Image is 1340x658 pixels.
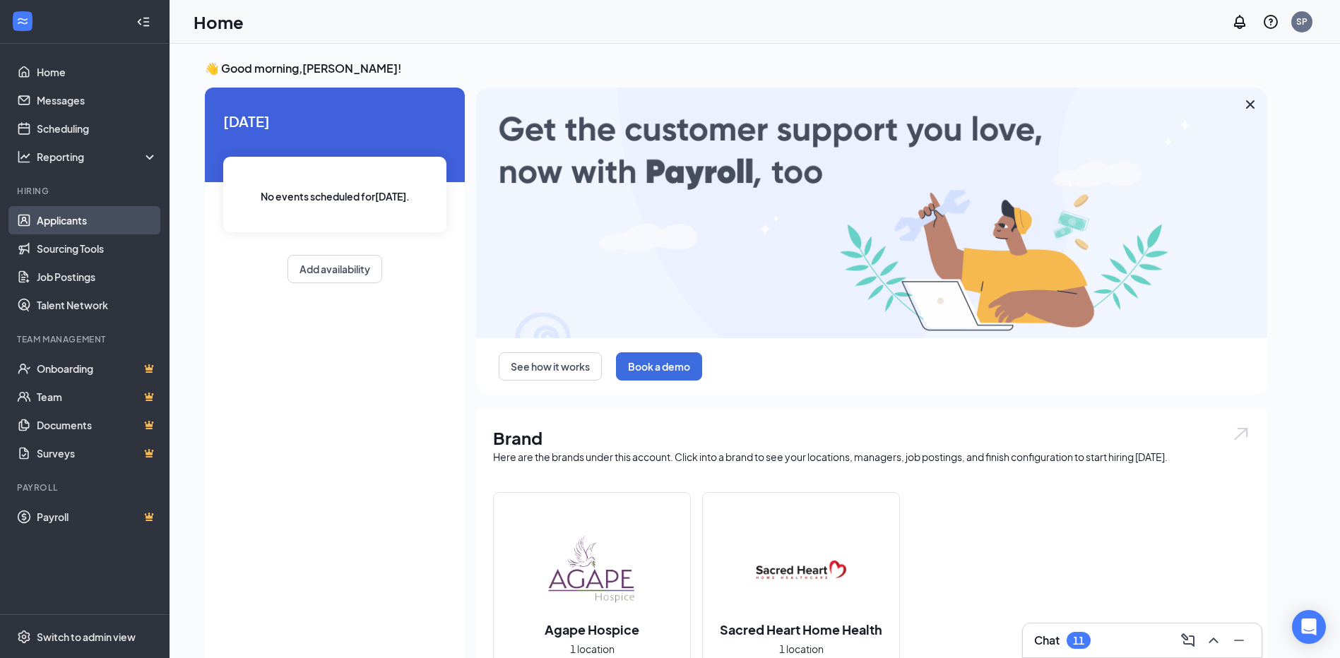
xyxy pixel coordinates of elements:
a: PayrollCrown [37,503,158,531]
a: SurveysCrown [37,439,158,467]
div: Switch to admin view [37,630,136,644]
h3: 👋 Good morning, [PERSON_NAME] ! [205,61,1267,76]
svg: WorkstreamLogo [16,14,30,28]
a: Talent Network [37,291,158,319]
a: Messages [37,86,158,114]
div: SP [1296,16,1308,28]
h3: Chat [1034,633,1060,648]
div: Team Management [17,333,155,345]
span: [DATE] [223,110,446,132]
span: 1 location [779,641,824,657]
a: Applicants [37,206,158,234]
h2: Agape Hospice [530,621,653,638]
svg: Cross [1242,96,1259,113]
div: Open Intercom Messenger [1292,610,1326,644]
h1: Home [194,10,244,34]
svg: QuestionInfo [1262,13,1279,30]
h2: Sacred Heart Home Health [706,621,896,638]
svg: Analysis [17,150,31,164]
span: 1 location [570,641,615,657]
button: ChevronUp [1202,629,1225,652]
img: Sacred Heart Home Health [756,525,846,615]
svg: ChevronUp [1205,632,1222,649]
button: Minimize [1228,629,1250,652]
svg: Settings [17,630,31,644]
a: Sourcing Tools [37,234,158,263]
svg: Minimize [1231,632,1247,649]
div: Hiring [17,185,155,197]
svg: Collapse [136,15,150,29]
img: open.6027fd2a22e1237b5b06.svg [1232,426,1250,442]
button: Book a demo [616,352,702,381]
button: ComposeMessage [1177,629,1199,652]
a: Home [37,58,158,86]
svg: Notifications [1231,13,1248,30]
img: payroll-large.gif [476,88,1267,338]
img: Agape Hospice [547,525,637,615]
div: Reporting [37,150,158,164]
span: No events scheduled for [DATE] . [261,189,410,204]
div: Here are the brands under this account. Click into a brand to see your locations, managers, job p... [493,450,1250,464]
svg: ComposeMessage [1180,632,1197,649]
a: TeamCrown [37,383,158,411]
div: Payroll [17,481,155,494]
h1: Brand [493,426,1250,450]
a: OnboardingCrown [37,354,158,383]
button: Add availability [287,255,382,283]
div: 11 [1073,635,1084,647]
a: Job Postings [37,263,158,291]
a: DocumentsCrown [37,411,158,439]
button: See how it works [499,352,602,381]
a: Scheduling [37,114,158,143]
